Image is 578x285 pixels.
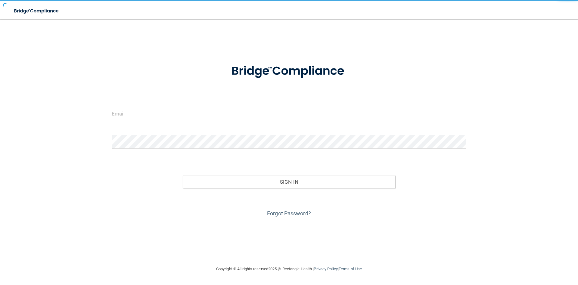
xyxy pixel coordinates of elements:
a: Terms of Use [339,267,362,271]
div: Copyright © All rights reserved 2025 @ Rectangle Health | | [179,259,399,279]
a: Privacy Policy [314,267,337,271]
input: Email [112,107,466,120]
img: bridge_compliance_login_screen.278c3ca4.svg [9,5,64,17]
a: Forgot Password? [267,210,311,217]
img: bridge_compliance_login_screen.278c3ca4.svg [219,55,359,87]
button: Sign In [183,175,396,188]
